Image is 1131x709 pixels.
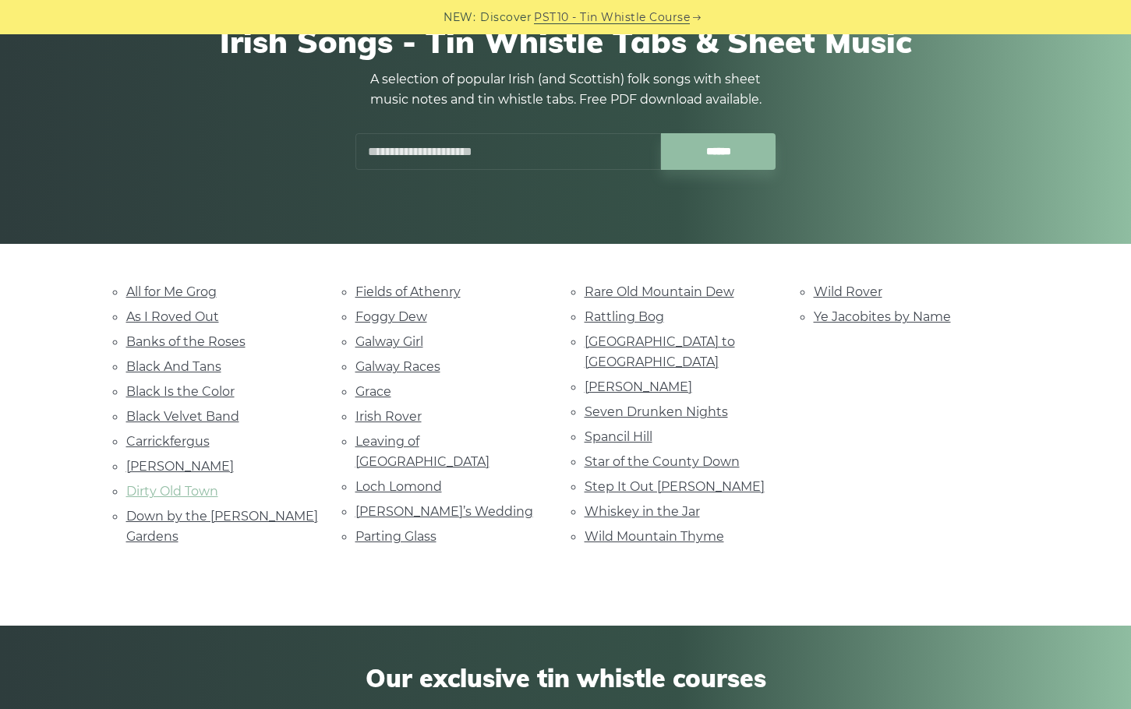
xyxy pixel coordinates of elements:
a: Leaving of [GEOGRAPHIC_DATA] [355,434,490,469]
a: Step It Out [PERSON_NAME] [585,479,765,494]
a: Irish Rover [355,409,422,424]
a: Wild Mountain Thyme [585,529,724,544]
a: Carrickfergus [126,434,210,449]
a: [PERSON_NAME] [126,459,234,474]
a: [PERSON_NAME]’s Wedding [355,504,533,519]
a: PST10 - Tin Whistle Course [534,9,690,26]
a: Rare Old Mountain Dew [585,284,734,299]
p: A selection of popular Irish (and Scottish) folk songs with sheet music notes and tin whistle tab... [355,69,776,110]
span: Discover [480,9,532,26]
a: Loch Lomond [355,479,442,494]
a: Galway Girl [355,334,423,349]
a: [PERSON_NAME] [585,379,692,394]
a: Dirty Old Town [126,484,218,499]
span: NEW: [444,9,475,26]
a: [GEOGRAPHIC_DATA] to [GEOGRAPHIC_DATA] [585,334,735,369]
a: Grace [355,384,391,399]
a: Wild Rover [814,284,882,299]
a: Rattling Bog [585,309,664,324]
a: All for Me Grog [126,284,217,299]
a: As I Roved Out [126,309,219,324]
a: Black Is the Color [126,384,235,399]
a: Black And Tans [126,359,221,374]
a: Ye Jacobites by Name [814,309,951,324]
span: Our exclusive tin whistle courses [126,663,1006,693]
a: Star of the County Down [585,454,740,469]
a: Whiskey in the Jar [585,504,700,519]
a: Foggy Dew [355,309,427,324]
h1: Irish Songs - Tin Whistle Tabs & Sheet Music [126,23,1006,60]
a: Banks of the Roses [126,334,246,349]
a: Parting Glass [355,529,436,544]
a: Down by the [PERSON_NAME] Gardens [126,509,318,544]
a: Galway Races [355,359,440,374]
a: Fields of Athenry [355,284,461,299]
a: Spancil Hill [585,429,652,444]
a: Seven Drunken Nights [585,404,728,419]
a: Black Velvet Band [126,409,239,424]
